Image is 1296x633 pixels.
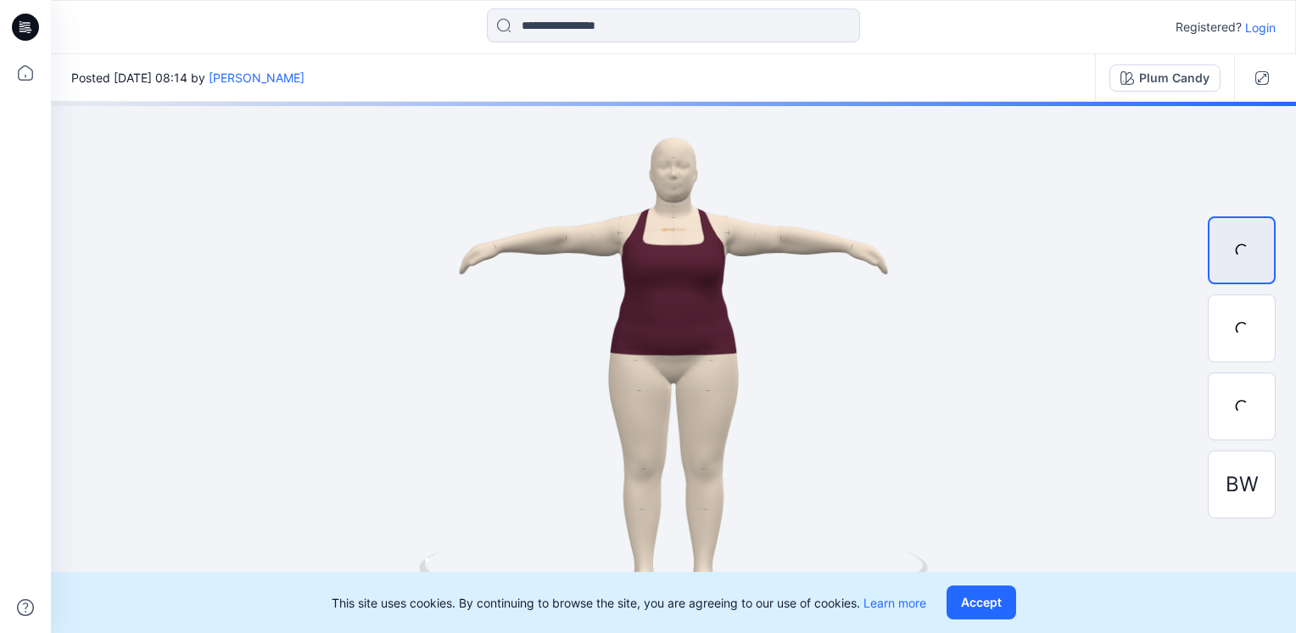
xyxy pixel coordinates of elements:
span: Posted [DATE] 08:14 by [71,69,304,87]
span: BW [1226,469,1259,500]
p: Login [1245,19,1276,36]
p: This site uses cookies. By continuing to browse the site, you are agreeing to our use of cookies. [332,594,926,612]
button: Accept [947,585,1016,619]
a: Learn more [863,596,926,610]
a: [PERSON_NAME] [209,70,304,85]
div: Plum Candy [1139,69,1209,87]
p: Registered? [1176,17,1242,37]
button: Plum Candy [1109,64,1221,92]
